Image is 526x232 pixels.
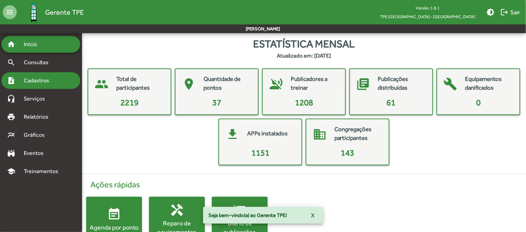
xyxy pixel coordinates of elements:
[7,149,15,157] mat-icon: stadium
[277,52,331,60] strong: Atualizado em: [DATE]
[20,76,58,85] span: Cadastros
[3,5,17,19] mat-icon: menu
[7,95,15,103] mat-icon: headset_mic
[7,167,15,175] mat-icon: school
[375,12,481,21] span: TPE [GEOGRAPHIC_DATA] - [GEOGRAPHIC_DATA]
[120,98,139,107] span: 2219
[45,7,84,18] span: Gerente TPE
[91,74,112,95] mat-icon: people
[353,74,374,95] mat-icon: library_books
[7,113,15,121] mat-icon: print
[309,124,330,145] mat-icon: domain
[465,75,513,92] mat-card-title: Equipamentos danificados
[7,40,15,48] mat-icon: home
[7,131,15,139] mat-icon: multiline_chart
[20,149,53,157] span: Eventos
[20,113,58,121] span: Relatórios
[295,98,313,107] span: 1208
[20,131,54,139] span: Gráficos
[251,148,269,157] span: 1151
[266,74,287,95] mat-icon: voice_over_off
[20,95,54,103] span: Serviços
[116,75,164,92] mat-card-title: Total de participantes
[209,212,287,219] span: Seja bem-vindo(a) ao Gerente TPE!
[375,3,481,12] div: Versão: 1.8.1
[334,125,382,143] mat-card-title: Congregações participantes
[306,209,320,222] button: X
[178,74,199,95] mat-icon: place
[86,223,142,232] div: Agenda por ponto
[501,6,520,18] span: Sair
[212,98,221,107] span: 37
[476,98,481,107] span: 0
[253,36,355,52] span: Estatística mensal
[22,1,45,24] img: Logo
[7,58,15,67] mat-icon: search
[501,8,509,16] mat-icon: logout
[203,75,251,92] mat-card-title: Quantidade de pontos
[440,74,461,95] mat-icon: build
[17,1,84,24] a: Gerente TPE
[170,203,184,217] mat-icon: handyman
[7,76,15,85] mat-icon: note_add
[20,40,47,48] span: Início
[247,129,288,138] mat-card-title: APPs instalados
[498,6,523,18] button: Sair
[291,75,338,92] mat-card-title: Publicadores a treinar
[107,207,121,221] mat-icon: event_note
[387,98,396,107] span: 61
[311,209,315,222] span: X
[487,8,495,16] mat-icon: brightness_medium
[378,75,425,92] mat-card-title: Publicações distribuídas
[222,124,243,145] mat-icon: get_app
[20,58,58,67] span: Consultas
[20,167,67,175] span: Treinamentos
[341,148,355,157] span: 143
[86,180,522,190] h4: Ações rápidas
